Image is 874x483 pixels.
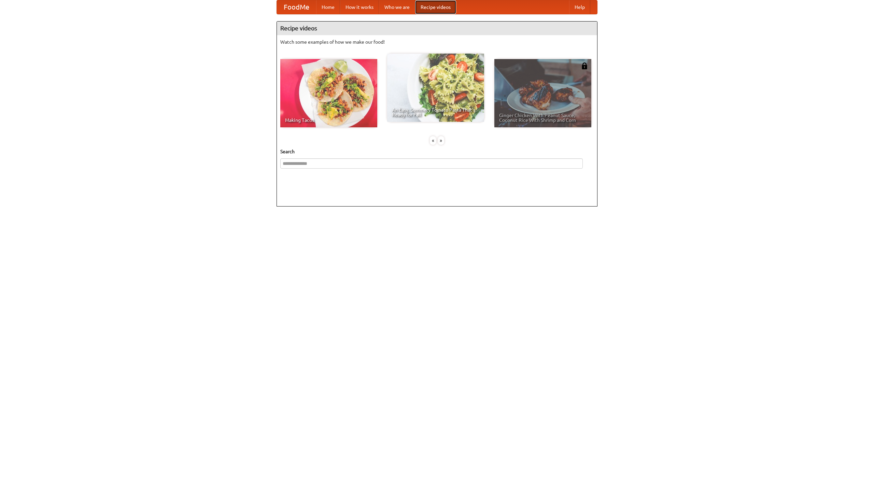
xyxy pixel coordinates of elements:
a: Recipe videos [415,0,456,14]
a: An Easy, Summery Tomato Pasta That's Ready for Fall [387,54,484,122]
a: FoodMe [277,0,316,14]
a: How it works [340,0,379,14]
h5: Search [280,148,594,155]
img: 483408.png [581,62,588,69]
a: Home [316,0,340,14]
h4: Recipe videos [277,22,597,35]
span: An Easy, Summery Tomato Pasta That's Ready for Fall [392,108,479,117]
p: Watch some examples of how we make our food! [280,39,594,45]
a: Who we are [379,0,415,14]
div: « [430,136,436,145]
a: Making Tacos [280,59,377,127]
div: » [438,136,444,145]
a: Help [569,0,590,14]
span: Making Tacos [285,118,372,123]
